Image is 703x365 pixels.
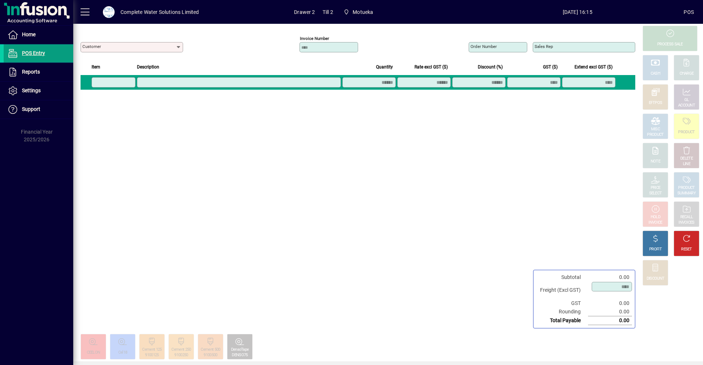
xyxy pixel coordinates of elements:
span: Motueka [353,6,373,18]
a: Reports [4,63,73,81]
span: Discount (%) [478,63,503,71]
div: 9100250 [174,353,188,358]
mat-label: Customer [82,44,101,49]
div: DISCOUNT [647,276,664,282]
a: Settings [4,82,73,100]
div: DensoTape [231,347,249,353]
div: NOTE [651,159,660,164]
span: Reports [22,69,40,75]
button: Profile [97,5,120,19]
span: Drawer 2 [294,6,315,18]
div: DELETE [680,156,693,161]
td: Freight (Excl GST) [536,282,588,299]
td: 0.00 [588,308,632,316]
div: RECALL [680,215,693,220]
span: Motueka [341,5,376,19]
div: PRODUCT [678,130,695,135]
a: Home [4,26,73,44]
span: Description [137,63,159,71]
div: DENSO75 [232,353,248,358]
div: PRODUCT [647,132,663,138]
div: PROCESS SALE [657,42,683,47]
td: 0.00 [588,273,632,282]
span: Rate excl GST ($) [414,63,448,71]
div: POS [684,6,694,18]
div: CEELON [87,350,100,355]
div: GL [684,97,689,103]
span: Support [22,106,40,112]
div: EFTPOS [649,100,662,106]
div: 9100500 [204,353,217,358]
div: 9100125 [145,353,159,358]
div: Cement 250 [171,347,191,353]
div: Cement 500 [201,347,220,353]
div: SUMMARY [677,191,696,196]
td: GST [536,299,588,308]
mat-label: Sales rep [535,44,553,49]
td: 0.00 [588,299,632,308]
span: [DATE] 16:15 [471,6,684,18]
div: RESET [681,247,692,252]
div: PROFIT [649,247,662,252]
div: PRODUCT [678,185,695,191]
div: Cel18 [118,350,127,355]
span: POS Entry [22,50,45,56]
span: Home [22,31,36,37]
span: GST ($) [543,63,558,71]
div: Cement 125 [142,347,161,353]
td: 0.00 [588,316,632,325]
div: INVOICE [648,220,662,226]
td: Subtotal [536,273,588,282]
span: Settings [22,87,41,93]
div: LINE [683,161,690,167]
span: Extend excl GST ($) [574,63,613,71]
div: CASH [651,71,660,77]
mat-label: Order number [470,44,497,49]
div: ACCOUNT [678,103,695,108]
div: Complete Water Solutions Limited [120,6,199,18]
div: HOLD [651,215,660,220]
mat-label: Invoice number [300,36,329,41]
a: Support [4,100,73,119]
div: PRICE [651,185,661,191]
td: Rounding [536,308,588,316]
div: MISC [651,127,660,132]
span: Item [92,63,100,71]
td: Total Payable [536,316,588,325]
div: INVOICES [678,220,694,226]
span: Till 2 [323,6,333,18]
div: CHARGE [680,71,694,77]
div: SELECT [649,191,662,196]
span: Quantity [376,63,393,71]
